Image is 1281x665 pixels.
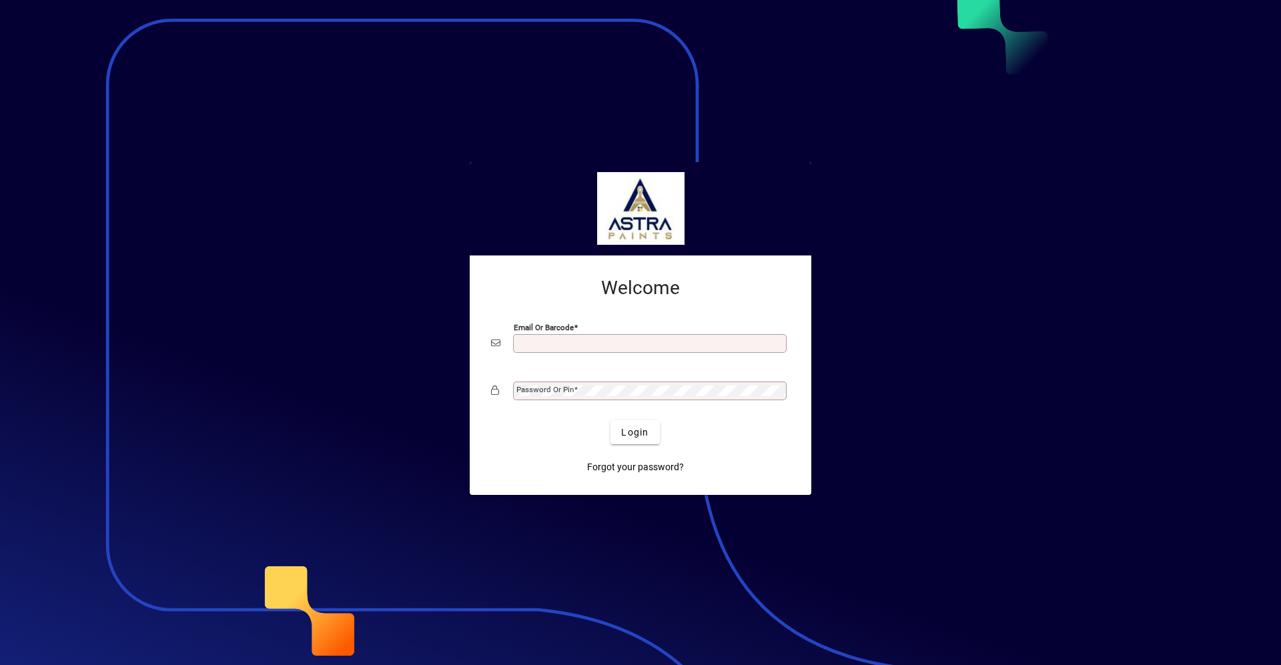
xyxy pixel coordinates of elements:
[610,420,659,444] button: Login
[516,385,574,394] mat-label: Password or Pin
[491,277,790,299] h2: Welcome
[514,323,574,332] mat-label: Email or Barcode
[587,460,684,474] span: Forgot your password?
[582,455,689,479] a: Forgot your password?
[621,426,649,440] span: Login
